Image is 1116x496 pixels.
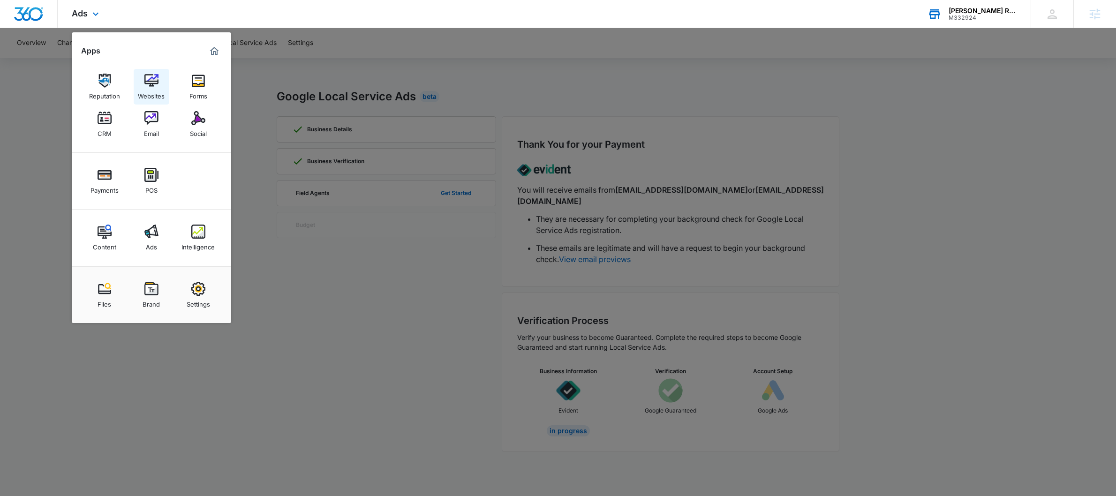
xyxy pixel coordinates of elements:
a: Intelligence [181,220,216,256]
a: Content [87,220,122,256]
a: POS [134,163,169,199]
div: Reputation [89,88,120,100]
div: Forms [189,88,207,100]
div: Ads [146,239,157,251]
a: Settings [181,277,216,313]
div: Email [144,125,159,137]
a: Marketing 360® Dashboard [207,44,222,59]
div: CRM [98,125,112,137]
a: Brand [134,277,169,313]
div: POS [145,182,158,194]
a: Websites [134,69,169,105]
div: Settings [187,296,210,308]
a: Forms [181,69,216,105]
div: account id [949,15,1017,21]
a: Payments [87,163,122,199]
div: Intelligence [181,239,215,251]
span: Ads [72,8,88,18]
div: account name [949,7,1017,15]
a: Social [181,106,216,142]
div: Brand [143,296,160,308]
div: Content [93,239,116,251]
a: Files [87,277,122,313]
a: CRM [87,106,122,142]
h2: Apps [81,46,100,55]
a: Ads [134,220,169,256]
div: Files [98,296,111,308]
a: Reputation [87,69,122,105]
a: Email [134,106,169,142]
div: Websites [138,88,165,100]
div: Social [190,125,207,137]
div: Payments [90,182,119,194]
